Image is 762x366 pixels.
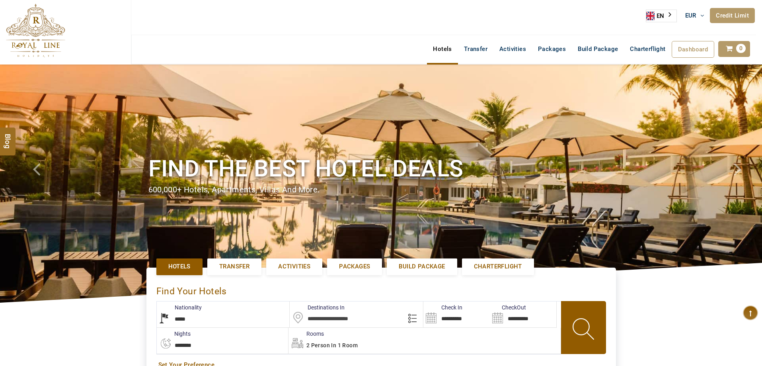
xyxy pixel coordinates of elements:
[646,10,677,22] aside: Language selected: English
[266,258,322,275] a: Activities
[156,330,191,338] label: nights
[156,258,203,275] a: Hotels
[646,10,676,22] a: EN
[685,12,696,19] span: EUR
[490,301,556,327] input: Search
[399,262,445,271] span: Build Package
[290,303,345,311] label: Destinations In
[339,262,370,271] span: Packages
[493,41,532,57] a: Activities
[3,134,13,141] span: Blog
[630,45,665,53] span: Charterflight
[327,258,382,275] a: Packages
[532,41,572,57] a: Packages
[678,46,708,53] span: Dashboard
[458,41,493,57] a: Transfer
[148,184,614,196] div: 600,000+ hotels, apartments, villas and more.
[710,8,755,23] a: Credit Limit
[157,303,202,311] label: Nationality
[423,301,490,327] input: Search
[427,41,458,57] a: Hotels
[624,41,671,57] a: Charterflight
[462,258,534,275] a: Charterflight
[646,10,677,22] div: Language
[474,262,522,271] span: Charterflight
[306,342,358,348] span: 2 Person in 1 Room
[219,262,249,271] span: Transfer
[288,330,324,338] label: Rooms
[6,4,65,57] img: The Royal Line Holidays
[423,303,462,311] label: Check In
[148,154,614,184] h1: Find the best hotel deals
[278,262,310,271] span: Activities
[736,44,746,53] span: 0
[490,303,526,311] label: CheckOut
[572,41,624,57] a: Build Package
[168,262,191,271] span: Hotels
[207,258,261,275] a: Transfer
[156,278,606,301] div: Find Your Hotels
[387,258,457,275] a: Build Package
[718,41,750,57] a: 0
